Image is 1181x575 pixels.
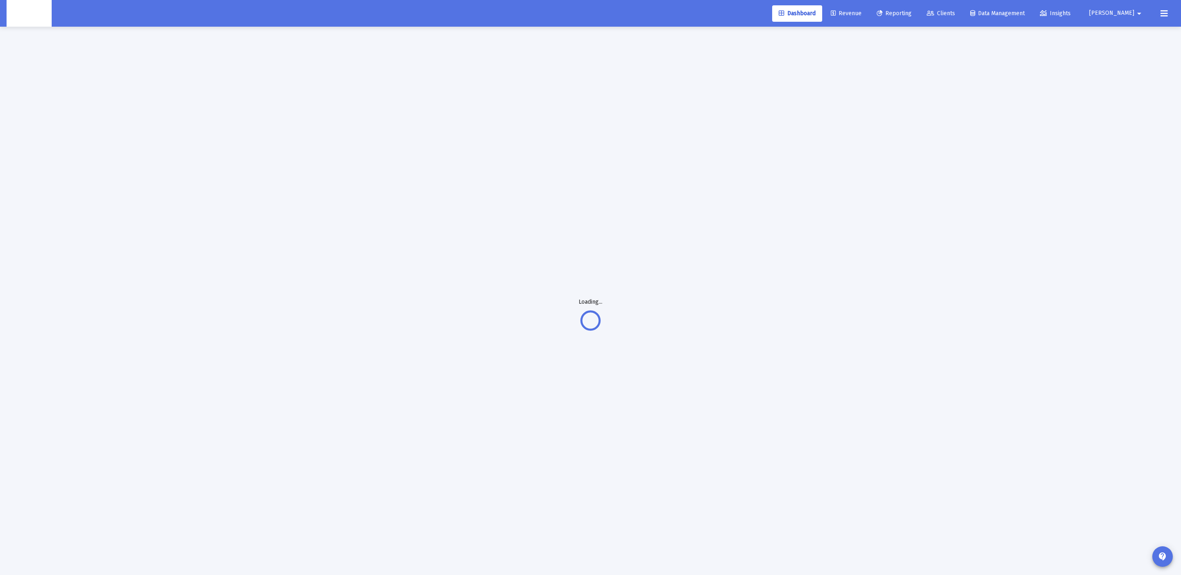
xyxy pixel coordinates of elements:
[877,10,912,17] span: Reporting
[824,5,868,22] a: Revenue
[870,5,918,22] a: Reporting
[920,5,962,22] a: Clients
[779,10,816,17] span: Dashboard
[964,5,1031,22] a: Data Management
[831,10,862,17] span: Revenue
[1033,5,1077,22] a: Insights
[13,5,46,22] img: Dashboard
[927,10,955,17] span: Clients
[1089,10,1134,17] span: [PERSON_NAME]
[772,5,822,22] a: Dashboard
[1040,10,1071,17] span: Insights
[970,10,1025,17] span: Data Management
[1158,552,1167,561] mat-icon: contact_support
[1134,5,1144,22] mat-icon: arrow_drop_down
[1079,5,1154,21] button: [PERSON_NAME]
